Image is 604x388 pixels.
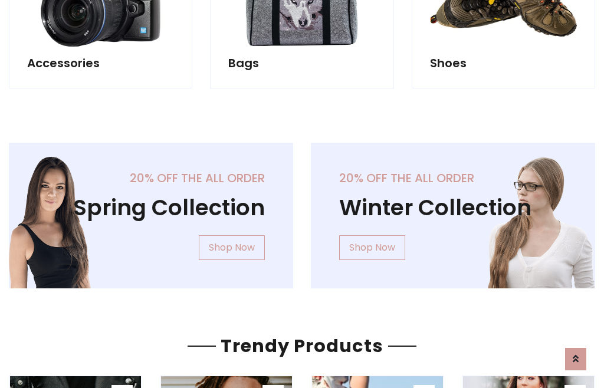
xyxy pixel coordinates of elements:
[339,195,567,221] h1: Winter Collection
[199,235,265,260] a: Shop Now
[228,56,375,70] h5: Bags
[27,56,174,70] h5: Accessories
[339,235,405,260] a: Shop Now
[430,56,577,70] h5: Shoes
[216,333,388,359] span: Trendy Products
[339,171,567,185] h5: 20% off the all order
[37,171,265,185] h5: 20% off the all order
[37,195,265,221] h1: Spring Collection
